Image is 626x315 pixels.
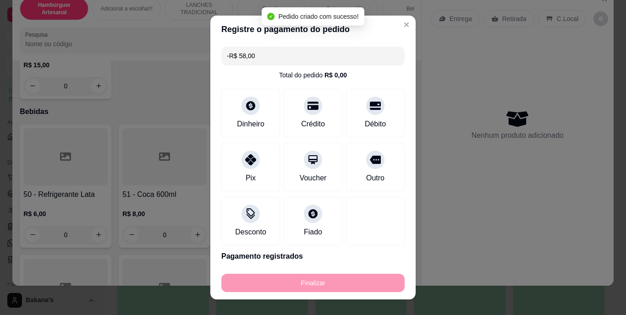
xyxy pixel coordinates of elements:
[304,227,322,238] div: Fiado
[365,119,386,130] div: Débito
[246,173,256,184] div: Pix
[267,13,275,20] span: check-circle
[227,47,399,65] input: Ex.: hambúrguer de cordeiro
[279,71,347,80] div: Total do pedido
[366,173,384,184] div: Outro
[301,119,325,130] div: Crédito
[399,17,414,32] button: Close
[210,16,416,43] header: Registre o pagamento do pedido
[221,251,405,262] p: Pagamento registrados
[300,173,327,184] div: Voucher
[324,71,347,80] div: R$ 0,00
[235,227,266,238] div: Desconto
[278,13,358,20] span: Pedido criado com sucesso!
[237,119,264,130] div: Dinheiro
